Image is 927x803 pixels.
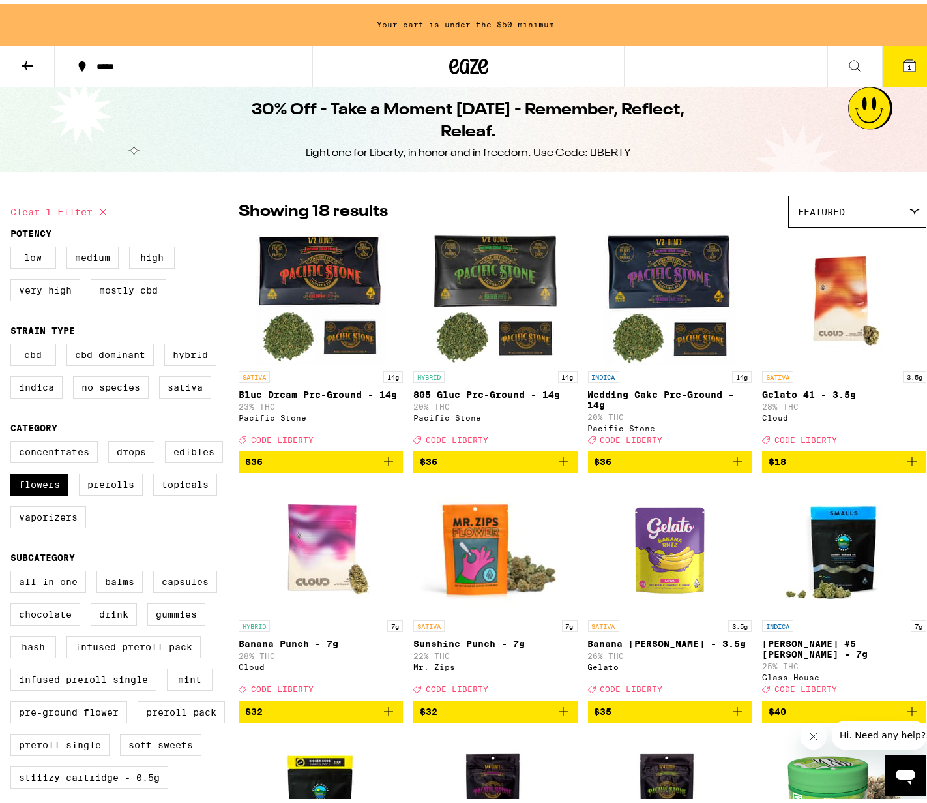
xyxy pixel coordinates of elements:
p: SATIVA [588,616,619,628]
label: Prerolls [79,470,143,492]
button: Clear 1 filter [10,192,111,224]
div: Glass House [762,669,926,678]
p: 14g [558,367,578,379]
label: Gummies [147,599,205,622]
p: HYBRID [413,367,445,379]
label: Drink [91,599,137,622]
p: 14g [383,367,403,379]
button: Add to bag [413,697,578,719]
legend: Potency [10,224,51,235]
div: Cloud [762,410,926,418]
p: [PERSON_NAME] #5 [PERSON_NAME] - 7g [762,635,926,656]
p: SATIVA [413,616,445,628]
span: Featured [798,203,845,213]
button: Add to bag [413,447,578,469]
a: Open page for Banana Punch - 7g from Cloud [239,479,403,696]
legend: Category [10,419,57,429]
button: Add to bag [588,697,752,719]
label: Topicals [153,470,217,492]
span: CODE LIBERTY [600,682,663,690]
img: Pacific Stone - Wedding Cake Pre-Ground - 14g [604,230,735,361]
iframe: Close message [801,720,827,746]
label: Pre-ground Flower [10,697,127,720]
p: 25% THC [762,658,926,667]
img: Pacific Stone - Blue Dream Pre-Ground - 14g [256,230,386,361]
span: $32 [420,703,437,713]
span: CODE LIBERTY [600,432,663,440]
a: Open page for 805 Glue Pre-Ground - 14g from Pacific Stone [413,230,578,447]
button: Add to bag [762,697,926,719]
div: Mr. Zips [413,659,578,667]
div: Pacific Stone [239,410,403,418]
iframe: Button to launch messaging window [885,751,926,793]
label: Flowers [10,470,68,492]
p: 23% THC [239,399,403,407]
p: Gelato 41 - 3.5g [762,386,926,396]
p: INDICA [762,616,793,628]
h1: 30% Off - Take a Moment [DATE] - Remember, Reflect, Releaf. [231,95,706,140]
label: Vaporizers [10,502,86,524]
p: 3.5g [728,616,752,628]
span: $40 [769,703,786,713]
label: Infused Preroll Pack [66,632,201,654]
span: CODE LIBERTY [426,682,488,690]
p: 20% THC [588,409,752,417]
span: CODE LIBERTY [251,682,314,690]
label: Edibles [165,437,223,459]
img: Gelato - Banana Runtz - 3.5g [604,479,735,610]
a: Open page for Gelato 41 - 3.5g from Cloud [762,230,926,447]
button: Add to bag [239,697,403,719]
span: $36 [420,453,437,463]
label: Capsules [153,567,217,589]
img: Pacific Stone - 805 Glue Pre-Ground - 14g [430,230,561,361]
p: SATIVA [762,367,793,379]
label: Balms [96,567,143,589]
button: Add to bag [588,447,752,469]
div: Light one for Liberty, in honor and in freedom. Use Code: LIBERTY [306,142,631,157]
span: CODE LIBERTY [426,432,488,440]
p: 7g [911,616,926,628]
label: Mostly CBD [91,275,166,297]
legend: Strain Type [10,322,75,332]
legend: Subcategory [10,549,75,559]
p: HYBRID [239,616,270,628]
p: 22% THC [413,648,578,656]
span: $36 [245,453,263,463]
div: Gelato [588,659,752,667]
p: 805 Glue Pre-Ground - 14g [413,386,578,396]
label: All-In-One [10,567,86,589]
label: Hybrid [164,340,216,362]
label: CBD Dominant [66,340,154,362]
div: Pacific Stone [588,420,752,429]
iframe: Message from company [832,717,926,746]
label: CBD [10,340,56,362]
p: 28% THC [239,648,403,656]
label: No Species [73,372,149,395]
span: 1 [907,59,911,67]
p: INDICA [588,367,619,379]
p: 14g [732,367,752,379]
span: $18 [769,453,786,463]
label: Preroll Single [10,730,110,752]
p: 20% THC [413,399,578,407]
div: Pacific Stone [413,410,578,418]
p: Banana [PERSON_NAME] - 3.5g [588,635,752,645]
span: $36 [595,453,612,463]
label: Low [10,243,56,265]
label: Indica [10,372,63,395]
label: Soft Sweets [120,730,201,752]
img: Cloud - Banana Punch - 7g [256,479,386,610]
p: Sunshine Punch - 7g [413,635,578,645]
label: Chocolate [10,599,80,622]
a: Open page for Sunshine Punch - 7g from Mr. Zips [413,479,578,696]
a: Open page for Donny Burger #5 Smalls - 7g from Glass House [762,479,926,696]
label: Infused Preroll Single [10,665,156,687]
span: CODE LIBERTY [251,432,314,440]
p: 3.5g [903,367,926,379]
span: CODE LIBERTY [774,432,837,440]
p: SATIVA [239,367,270,379]
label: Sativa [159,372,211,395]
img: Cloud - Gelato 41 - 3.5g [779,230,909,361]
label: Hash [10,632,56,654]
p: Wedding Cake Pre-Ground - 14g [588,386,752,406]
